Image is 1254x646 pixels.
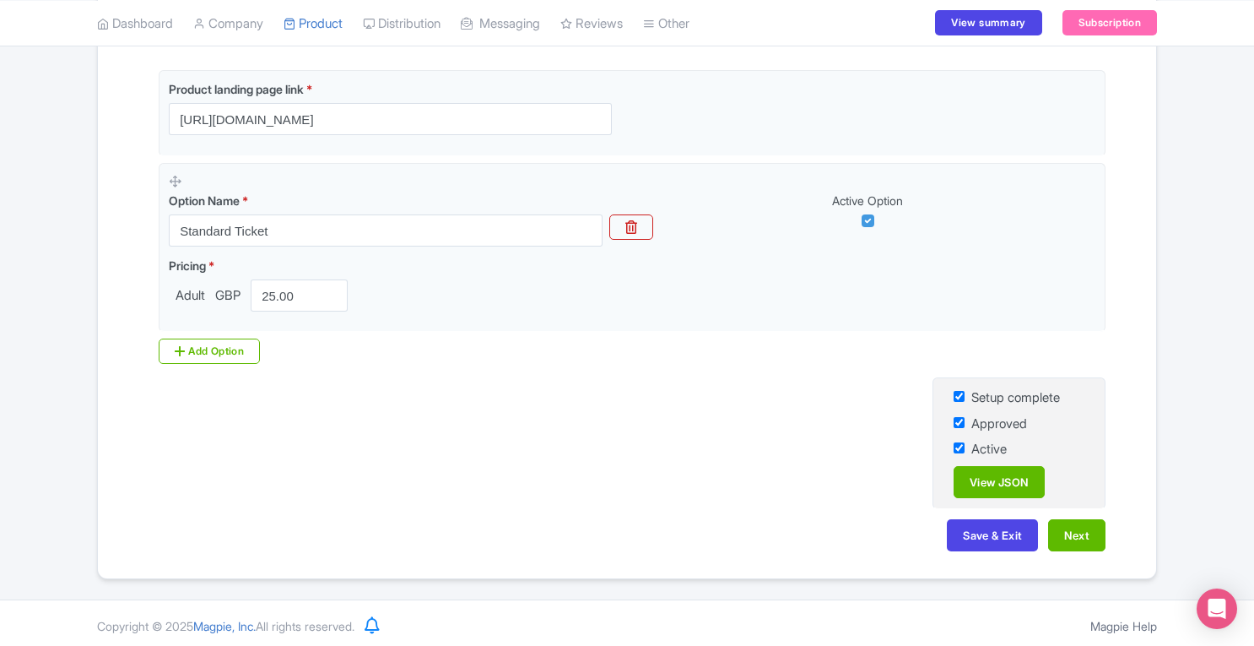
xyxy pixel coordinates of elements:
[169,258,206,273] span: Pricing
[1048,519,1105,551] button: Next
[971,415,1027,434] label: Approved
[1090,619,1157,633] a: Magpie Help
[169,82,304,96] span: Product landing page link
[971,388,1060,408] label: Setup complete
[971,440,1007,459] label: Active
[159,339,260,364] div: Add Option
[832,193,903,208] span: Active Option
[954,466,1045,498] a: View JSON
[87,617,365,635] div: Copyright © 2025 All rights reserved.
[169,103,612,135] input: Product landing page link
[193,619,256,633] span: Magpie, Inc.
[169,286,212,306] span: Adult
[1062,10,1157,35] a: Subscription
[251,280,348,312] input: 0.00
[947,519,1038,551] button: Save & Exit
[169,214,603,247] input: Option Name
[169,193,240,208] span: Option Name
[935,10,1041,35] a: View summary
[212,286,244,306] span: GBP
[1197,589,1237,629] div: Open Intercom Messenger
